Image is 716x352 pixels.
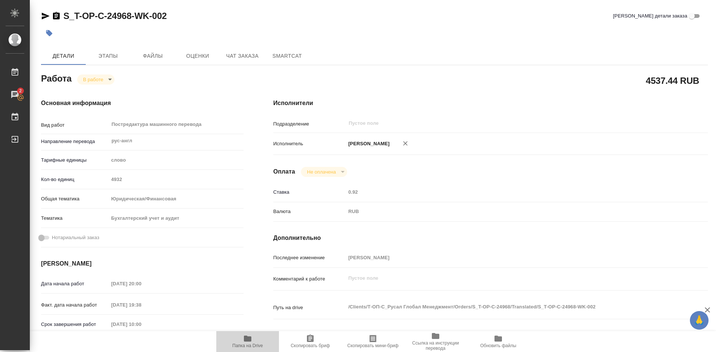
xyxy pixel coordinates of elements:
[232,343,263,348] span: Папка на Drive
[613,12,687,20] span: [PERSON_NAME] детали заказа
[41,176,109,183] p: Кол-во единиц
[109,193,244,205] div: Юридическая/Финансовая
[346,252,672,263] input: Пустое поле
[273,234,708,242] h4: Дополнительно
[646,74,699,87] h2: 4537.44 RUB
[273,254,346,261] p: Последнее изменение
[77,74,114,85] div: В работе
[291,343,330,348] span: Скопировать бриф
[41,280,109,288] p: Дата начала работ
[135,51,171,61] span: Файлы
[90,51,126,61] span: Этапы
[346,301,672,313] textarea: /Clients/Т-ОП-С_Русал Глобал Менеджмент/Orders/S_T-OP-C-24968/Translated/S_T-OP-C-24968-WK-002
[346,205,672,218] div: RUB
[45,51,81,61] span: Детали
[52,234,99,241] span: Нотариальный заказ
[273,188,346,196] p: Ставка
[109,212,244,225] div: Бухгалтерский учет и аудит
[269,51,305,61] span: SmartCat
[63,11,167,21] a: S_T-OP-C-24968-WK-002
[480,343,516,348] span: Обновить файлы
[346,140,390,148] p: [PERSON_NAME]
[41,301,109,309] p: Факт. дата начала работ
[467,331,530,352] button: Обновить файлы
[41,195,109,203] p: Общая тематика
[109,299,174,310] input: Пустое поле
[41,121,109,129] p: Вид работ
[109,174,244,185] input: Пустое поле
[273,275,346,283] p: Комментарий к работе
[15,87,26,95] span: 2
[301,167,347,177] div: В работе
[109,154,244,167] div: слово
[273,304,346,311] p: Путь на drive
[279,331,342,352] button: Скопировать бриф
[224,51,260,61] span: Чат заказа
[690,311,709,330] button: 🙏
[342,331,404,352] button: Скопировать мини-бриф
[41,12,50,20] button: Скопировать ссылку для ЯМессенджера
[216,331,279,352] button: Папка на Drive
[2,85,28,104] a: 2
[397,135,414,152] button: Удалить исполнителя
[41,25,57,41] button: Добавить тэг
[273,140,346,148] p: Исполнитель
[52,12,61,20] button: Скопировать ссылку
[41,215,109,222] p: Тематика
[404,331,467,352] button: Ссылка на инструкции перевода
[109,319,174,330] input: Пустое поле
[41,138,109,145] p: Направление перевода
[41,156,109,164] p: Тарифные единицы
[693,313,706,328] span: 🙏
[273,167,295,176] h4: Оплата
[41,99,244,108] h4: Основная информация
[346,187,672,197] input: Пустое поле
[180,51,216,61] span: Оценки
[41,71,72,85] h2: Работа
[273,120,346,128] p: Подразделение
[409,340,462,351] span: Ссылка на инструкции перевода
[273,208,346,215] p: Валюта
[347,343,398,348] span: Скопировать мини-бриф
[41,259,244,268] h4: [PERSON_NAME]
[273,99,708,108] h4: Исполнители
[305,169,338,175] button: Не оплачена
[109,278,174,289] input: Пустое поле
[81,76,106,83] button: В работе
[348,119,654,128] input: Пустое поле
[41,321,109,328] p: Срок завершения работ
